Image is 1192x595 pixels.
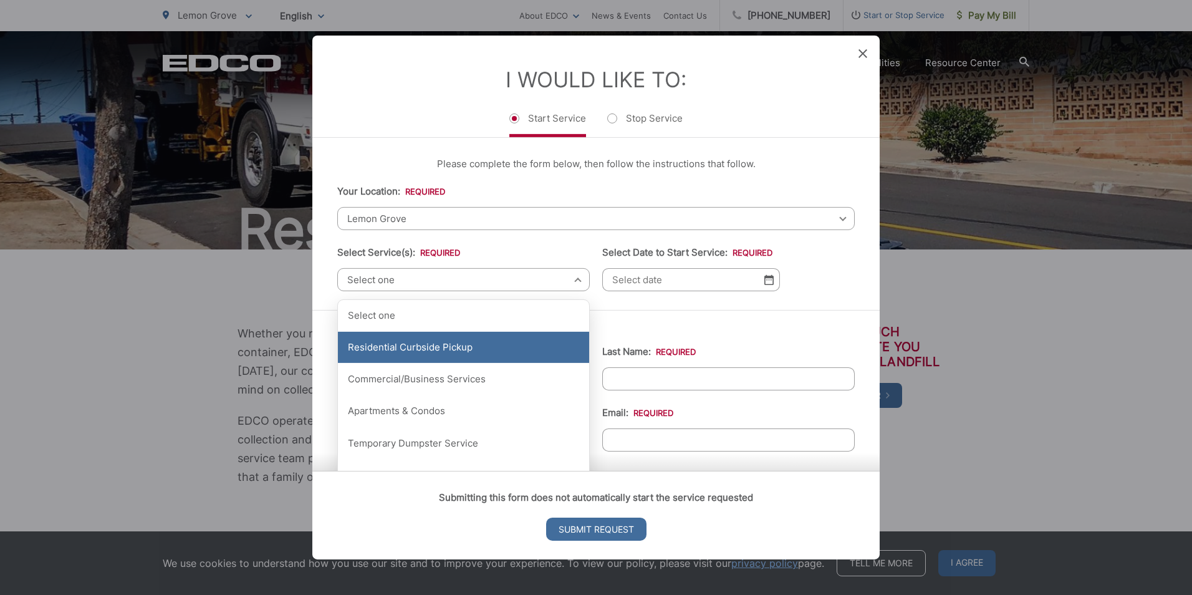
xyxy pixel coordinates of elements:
span: Lemon Grove [337,207,855,230]
label: Stop Service [607,112,683,137]
div: Temporary Dumpster Service [338,428,589,459]
strong: Submitting this form does not automatically start the service requested [439,491,753,503]
input: Select date [602,268,780,291]
div: Construction & Demolition [338,460,589,491]
label: Select Date to Start Service: [602,247,772,258]
label: Start Service [509,112,586,137]
img: Select date [764,274,774,285]
label: Your Location: [337,186,445,197]
label: Email: [602,407,673,418]
span: Select one [337,268,590,291]
label: I Would Like To: [506,67,686,92]
div: Commercial/Business Services [338,364,589,395]
label: Select Service(s): [337,247,460,258]
p: Please complete the form below, then follow the instructions that follow. [337,157,855,172]
div: Apartments & Condos [338,395,589,427]
input: Submit Request [546,518,646,541]
div: Select one [338,300,589,331]
div: Residential Curbside Pickup [338,332,589,363]
label: Last Name: [602,346,696,357]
